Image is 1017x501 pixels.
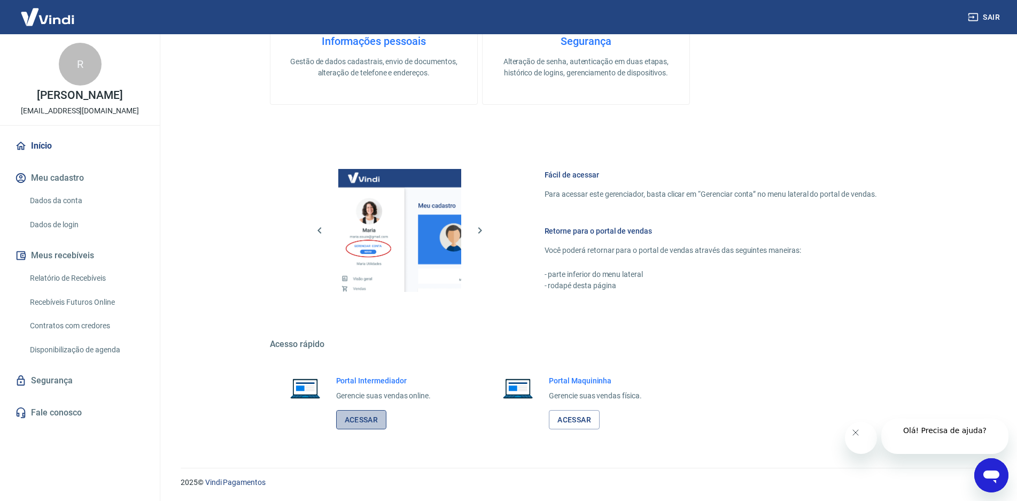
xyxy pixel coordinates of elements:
p: Gerencie suas vendas física. [549,390,642,402]
a: Relatório de Recebíveis [26,267,147,289]
img: Imagem da dashboard mostrando o botão de gerenciar conta na sidebar no lado esquerdo [338,169,461,292]
p: - rodapé desta página [545,280,877,291]
img: Vindi [13,1,82,33]
iframe: Mensagem da empresa [881,419,1008,454]
h4: Segurança [500,35,672,48]
p: - parte inferior do menu lateral [545,269,877,280]
a: Fale conosco [13,401,147,425]
p: [EMAIL_ADDRESS][DOMAIN_NAME] [21,105,139,117]
button: Meu cadastro [13,166,147,190]
p: 2025 © [181,477,991,488]
p: Alteração de senha, autenticação em duas etapas, histórico de logins, gerenciamento de dispositivos. [500,56,672,79]
a: Dados da conta [26,190,147,212]
p: Gestão de dados cadastrais, envio de documentos, alteração de telefone e endereços. [288,56,460,79]
p: Gerencie suas vendas online. [336,390,431,402]
p: Você poderá retornar para o portal de vendas através das seguintes maneiras: [545,245,877,256]
a: Vindi Pagamentos [205,478,266,487]
iframe: Botão para abrir a janela de mensagens [974,458,1008,492]
p: Para acessar este gerenciador, basta clicar em “Gerenciar conta” no menu lateral do portal de ven... [545,189,877,200]
a: Contratos com credores [26,315,147,337]
h6: Portal Intermediador [336,375,431,386]
img: Imagem de um notebook aberto [495,375,540,401]
a: Acessar [549,410,600,430]
a: Recebíveis Futuros Online [26,291,147,313]
h4: Informações pessoais [288,35,460,48]
img: Imagem de um notebook aberto [283,375,328,401]
a: Acessar [336,410,387,430]
button: Meus recebíveis [13,244,147,267]
a: Segurança [13,369,147,392]
h6: Retorne para o portal de vendas [545,226,877,236]
h6: Fácil de acessar [545,169,877,180]
h5: Acesso rápido [270,339,903,350]
iframe: Fechar mensagem [845,422,877,454]
p: [PERSON_NAME] [37,90,122,101]
a: Início [13,134,147,158]
a: Disponibilização de agenda [26,339,147,361]
a: Dados de login [26,214,147,236]
h6: Portal Maquininha [549,375,642,386]
button: Sair [966,7,1004,27]
div: R [59,43,102,86]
